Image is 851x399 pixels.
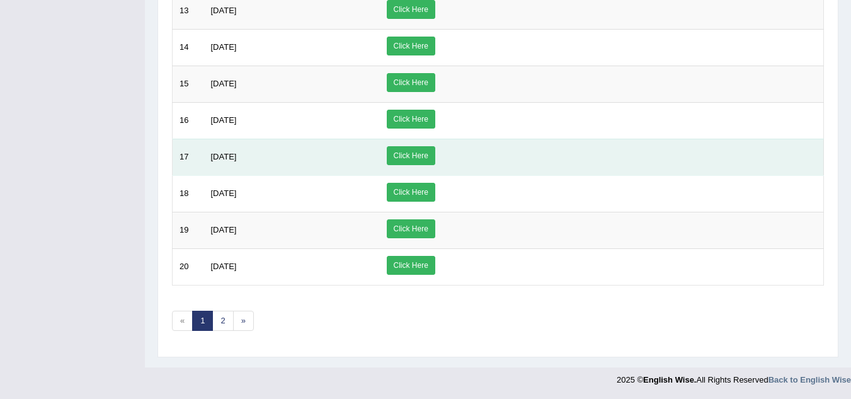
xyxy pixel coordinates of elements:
span: [DATE] [211,42,237,52]
td: 15 [173,66,204,102]
div: 2025 © All Rights Reserved [617,367,851,386]
td: 18 [173,175,204,212]
a: Click Here [387,110,435,129]
a: Click Here [387,183,435,202]
span: [DATE] [211,225,237,234]
strong: English Wise. [643,375,696,385]
span: [DATE] [211,152,237,161]
a: Back to English Wise [768,375,851,385]
a: Click Here [387,256,435,275]
a: Click Here [387,73,435,92]
span: [DATE] [211,79,237,88]
a: » [233,311,254,332]
a: Click Here [387,37,435,55]
span: [DATE] [211,188,237,198]
span: « [172,311,193,332]
td: 14 [173,29,204,66]
span: [DATE] [211,262,237,271]
a: 2 [212,311,233,332]
span: [DATE] [211,115,237,125]
td: 17 [173,139,204,175]
a: 1 [192,311,213,332]
td: 20 [173,248,204,285]
span: [DATE] [211,6,237,15]
td: 16 [173,102,204,139]
a: Click Here [387,146,435,165]
td: 19 [173,212,204,248]
a: Click Here [387,219,435,238]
